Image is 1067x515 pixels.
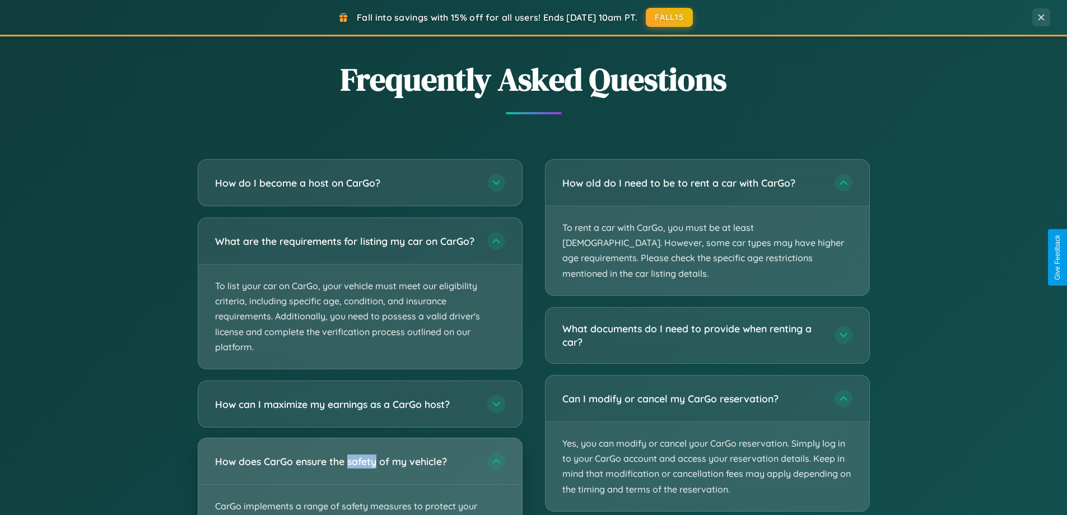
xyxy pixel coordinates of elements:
[546,422,869,511] p: Yes, you can modify or cancel your CarGo reservation. Simply log in to your CarGo account and acc...
[215,397,476,411] h3: How can I maximize my earnings as a CarGo host?
[1054,235,1061,280] div: Give Feedback
[198,58,870,101] h2: Frequently Asked Questions
[215,454,476,468] h3: How does CarGo ensure the safety of my vehicle?
[215,176,476,190] h3: How do I become a host on CarGo?
[198,265,522,369] p: To list your car on CarGo, your vehicle must meet our eligibility criteria, including specific ag...
[562,176,823,190] h3: How old do I need to be to rent a car with CarGo?
[562,322,823,349] h3: What documents do I need to provide when renting a car?
[215,234,476,248] h3: What are the requirements for listing my car on CarGo?
[357,12,637,23] span: Fall into savings with 15% off for all users! Ends [DATE] 10am PT.
[562,392,823,406] h3: Can I modify or cancel my CarGo reservation?
[646,8,693,27] button: FALL15
[546,206,869,295] p: To rent a car with CarGo, you must be at least [DEMOGRAPHIC_DATA]. However, some car types may ha...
